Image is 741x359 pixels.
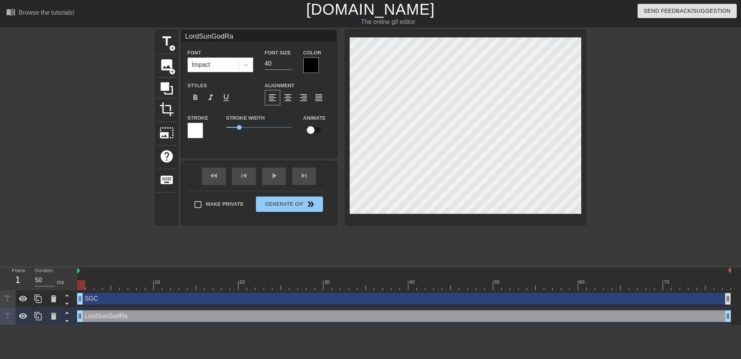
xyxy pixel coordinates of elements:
[188,82,207,90] label: Styles
[314,93,323,102] span: format_align_justify
[579,278,586,286] div: 60
[6,267,29,290] div: Frame
[206,200,244,208] span: Make Private
[76,312,84,320] span: drag_handle
[188,114,208,122] label: Stroke
[6,7,74,19] a: Browse the tutorials!
[306,200,315,209] span: double_arrow
[728,267,731,273] img: bound-end.png
[222,93,231,102] span: format_underline
[324,278,331,286] div: 30
[192,60,210,69] div: Impact
[494,278,501,286] div: 50
[159,58,174,72] span: image
[6,7,15,17] span: menu_book
[209,171,218,180] span: fast_rewind
[57,278,64,286] div: ms
[159,173,174,187] span: keyboard
[283,93,293,102] span: format_align_center
[268,93,277,102] span: format_align_left
[206,93,215,102] span: format_italic
[35,269,53,273] label: Duration
[188,49,201,57] label: Font
[664,278,671,286] div: 70
[76,295,84,303] span: drag_handle
[159,149,174,164] span: help
[169,45,176,51] span: add_circle
[226,114,265,122] label: Stroke Width
[159,125,174,140] span: photo_size_select_large
[154,278,161,286] div: 10
[724,295,732,303] span: drag_handle
[259,200,320,209] span: Generate Gif
[299,171,309,180] span: skip_next
[644,6,731,16] span: Send Feedback/Suggestion
[12,273,24,287] div: 1
[409,278,416,286] div: 40
[19,9,74,16] div: Browse the tutorials!
[239,278,246,286] div: 20
[303,49,321,57] label: Color
[303,114,326,122] label: Animate
[169,68,176,75] span: add_circle
[265,49,291,57] label: Font Size
[299,93,308,102] span: format_align_right
[159,102,174,117] span: crop
[724,312,732,320] span: drag_handle
[251,17,525,27] div: The online gif editor
[256,196,323,212] button: Generate Gif
[265,82,294,90] label: Alignment
[269,171,279,180] span: play_arrow
[191,93,200,102] span: format_bold
[159,34,174,49] span: title
[638,4,737,18] button: Send Feedback/Suggestion
[239,171,249,180] span: skip_previous
[306,1,435,18] a: [DOMAIN_NAME]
